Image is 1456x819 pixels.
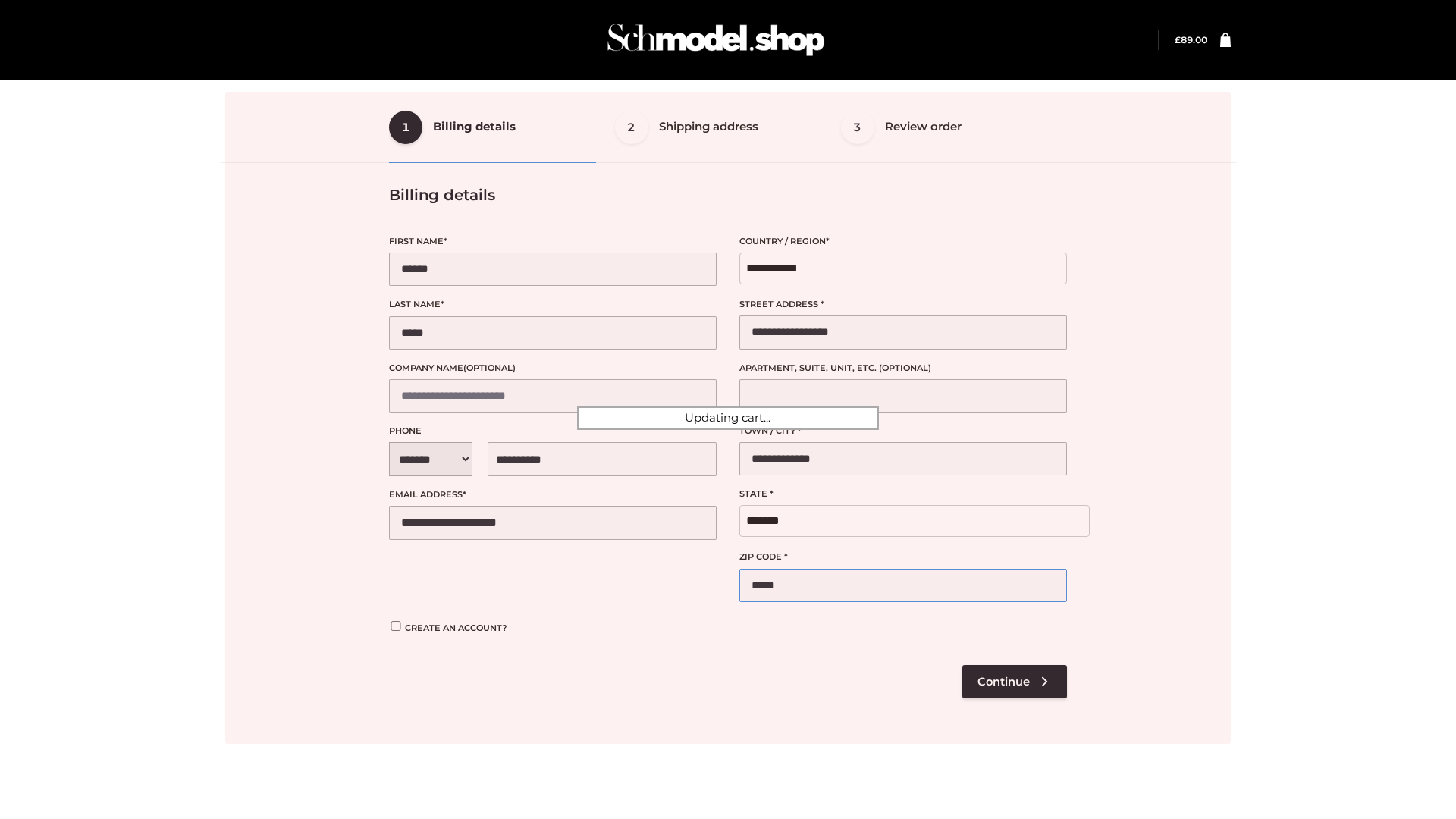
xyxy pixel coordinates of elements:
img: Schmodel Admin 964 [602,10,830,70]
a: £89.00 [1175,34,1207,45]
bdi: 89.00 [1175,34,1207,45]
span: £ [1175,34,1181,45]
div: Updating cart... [577,406,879,430]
